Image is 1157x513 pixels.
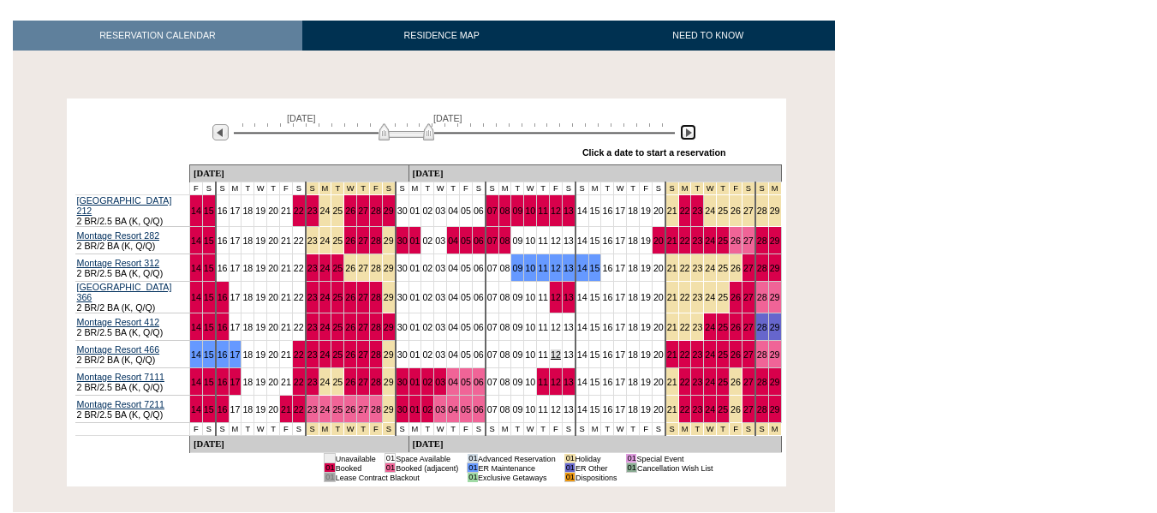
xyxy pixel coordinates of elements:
a: 14 [577,236,587,246]
a: 05 [461,322,471,332]
a: 22 [680,263,690,273]
a: 27 [743,263,754,273]
a: 08 [500,292,510,302]
a: [GEOGRAPHIC_DATA] 212 [77,195,172,216]
a: 25 [332,236,343,246]
a: [GEOGRAPHIC_DATA] 366 [77,282,172,302]
a: 28 [757,322,767,332]
a: 27 [358,292,368,302]
a: 16 [602,263,612,273]
a: 23 [307,206,318,216]
a: 10 [525,206,535,216]
a: 26 [345,292,355,302]
a: 30 [397,322,408,332]
a: 29 [770,236,780,246]
a: 13 [564,263,574,273]
a: 24 [320,236,331,246]
a: 27 [358,263,368,273]
a: 29 [384,349,394,360]
a: 19 [641,206,651,216]
a: 06 [474,292,484,302]
a: 30 [397,292,408,302]
a: 22 [680,206,690,216]
a: 15 [204,263,214,273]
a: Montage Resort 466 [77,344,160,355]
a: 14 [577,263,587,273]
a: 22 [294,292,304,302]
a: 17 [615,236,625,246]
a: 24 [705,322,715,332]
a: 04 [448,206,458,216]
a: 19 [255,349,265,360]
a: 20 [268,349,278,360]
a: 08 [500,236,510,246]
a: 14 [577,206,587,216]
a: 01 [410,206,420,216]
a: 17 [615,322,625,332]
a: 20 [268,292,278,302]
a: 05 [461,292,471,302]
a: 24 [320,322,331,332]
a: 19 [255,322,265,332]
a: 24 [705,263,715,273]
a: 26 [345,263,355,273]
a: 26 [731,236,741,246]
a: 28 [757,349,767,360]
a: 17 [615,206,625,216]
a: 25 [332,377,343,387]
a: 22 [294,206,304,216]
a: 14 [191,349,201,360]
a: 18 [242,206,253,216]
a: 16 [218,377,228,387]
a: 20 [653,322,664,332]
a: 29 [770,349,780,360]
a: 22 [680,236,690,246]
a: 21 [667,236,677,246]
a: 27 [358,206,368,216]
a: 27 [743,349,754,360]
a: 14 [577,322,587,332]
a: Montage Resort 7111 [77,372,164,382]
a: 16 [602,349,612,360]
a: 25 [718,349,728,360]
a: 10 [525,349,535,360]
a: 16 [218,349,228,360]
a: 12 [551,263,561,273]
a: 13 [564,349,574,360]
a: 22 [294,377,304,387]
a: 15 [204,292,214,302]
a: 19 [255,263,265,273]
a: 26 [731,322,741,332]
a: 11 [538,236,548,246]
a: 28 [757,236,767,246]
a: 01 [410,349,420,360]
a: 09 [512,292,522,302]
a: 26 [345,236,355,246]
a: 05 [461,263,471,273]
a: 18 [242,322,253,332]
a: 14 [191,292,201,302]
a: 15 [590,236,600,246]
a: 16 [602,292,612,302]
a: 02 [422,263,432,273]
a: 15 [590,349,600,360]
a: 16 [602,236,612,246]
a: 21 [667,206,677,216]
a: RESERVATION CALENDAR [13,21,302,51]
a: 19 [255,206,265,216]
a: 18 [628,349,638,360]
a: 21 [281,236,291,246]
a: 20 [268,263,278,273]
a: 28 [371,349,381,360]
a: 27 [358,349,368,360]
a: 10 [525,292,535,302]
a: 11 [538,263,548,273]
a: 17 [230,263,241,273]
a: 04 [448,292,458,302]
a: 24 [320,206,331,216]
a: 17 [230,236,241,246]
a: 03 [435,206,445,216]
a: 09 [512,349,522,360]
a: 16 [602,206,612,216]
a: 24 [705,349,715,360]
